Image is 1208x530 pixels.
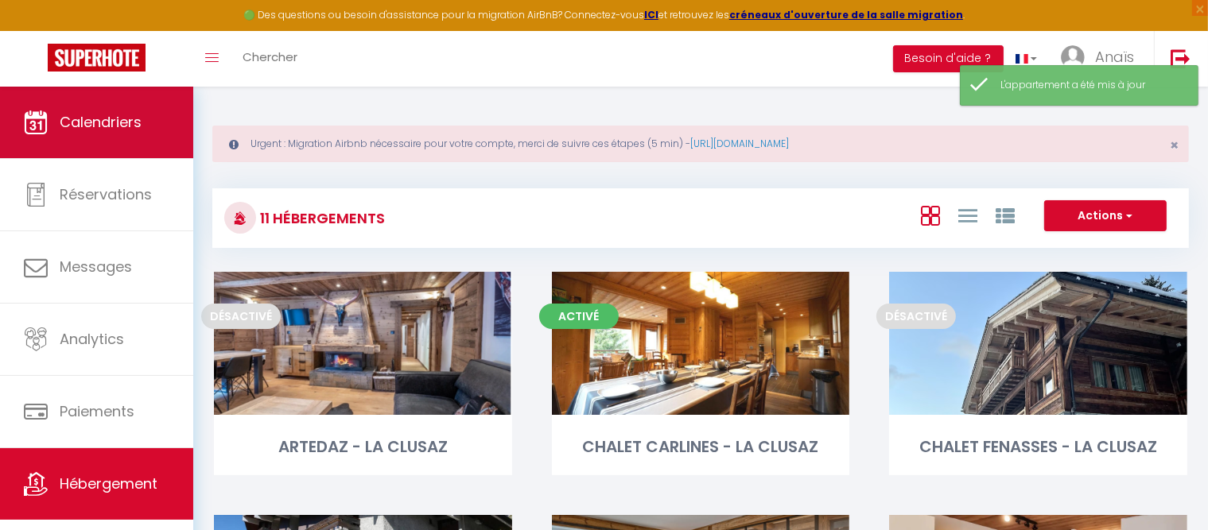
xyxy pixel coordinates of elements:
[552,435,850,459] div: CHALET CARLINES - LA CLUSAZ
[256,200,385,236] h3: 11 Hébergements
[889,435,1187,459] div: CHALET FENASSES - LA CLUSAZ
[876,304,956,329] span: Désactivé
[644,8,658,21] a: ICI
[1170,138,1179,153] button: Close
[729,8,963,21] a: créneaux d'ouverture de la salle migration
[996,202,1015,228] a: Vue par Groupe
[243,48,297,65] span: Chercher
[60,112,142,132] span: Calendriers
[13,6,60,54] button: Ouvrir le widget de chat LiveChat
[921,202,940,228] a: Vue en Box
[893,45,1004,72] button: Besoin d'aide ?
[1061,45,1085,69] img: ...
[60,184,152,204] span: Réservations
[1170,135,1179,155] span: ×
[1000,78,1182,93] div: L'appartement a été mis à jour
[201,304,281,329] span: Désactivé
[958,202,977,228] a: Vue en Liste
[60,401,134,421] span: Paiements
[60,257,132,277] span: Messages
[60,474,157,493] span: Hébergement
[48,44,146,72] img: Super Booking
[60,329,124,349] span: Analytics
[690,137,789,150] a: [URL][DOMAIN_NAME]
[212,126,1189,162] div: Urgent : Migration Airbnb nécessaire pour votre compte, merci de suivre ces étapes (5 min) -
[1049,31,1154,87] a: ... Anaïs
[539,304,619,329] span: Activé
[1171,48,1191,68] img: logout
[1044,200,1167,232] button: Actions
[1095,47,1134,67] span: Anaïs
[214,435,512,459] div: ARTEDAZ - LA CLUSAZ
[231,31,309,87] a: Chercher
